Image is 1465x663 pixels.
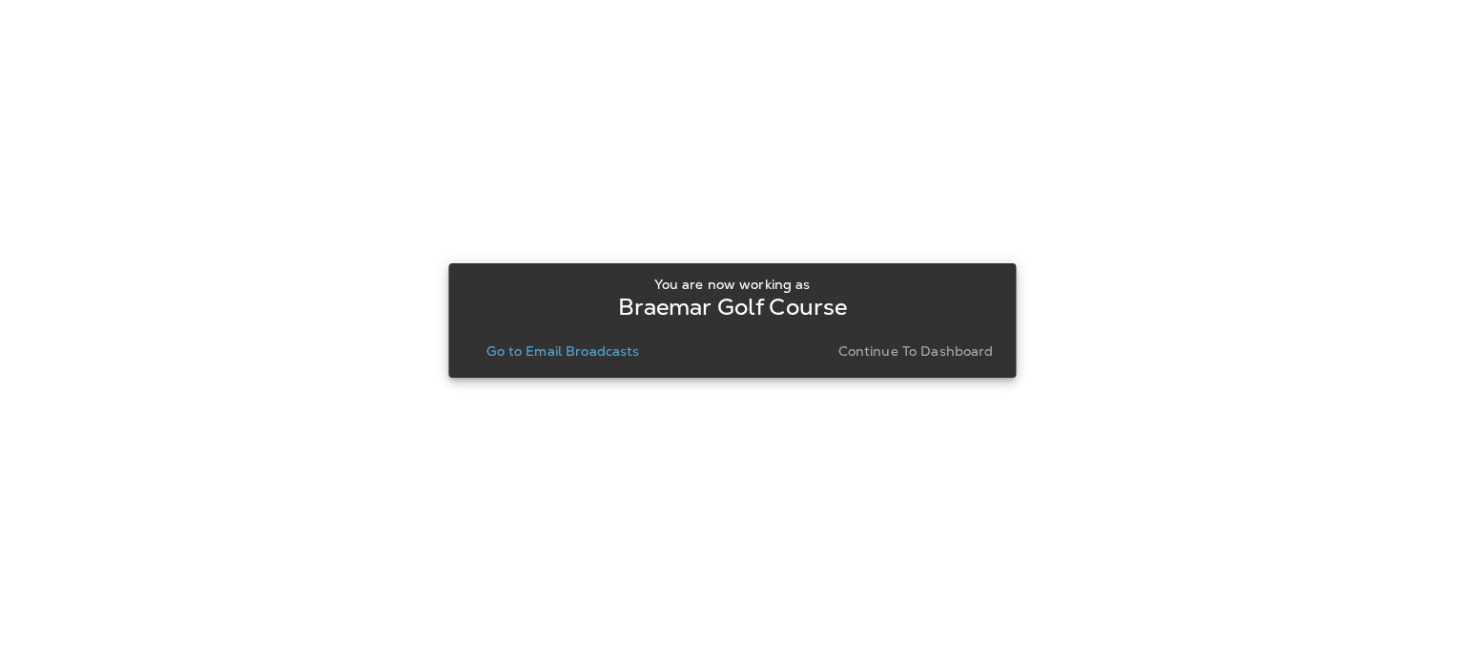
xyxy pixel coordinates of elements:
[618,300,848,315] p: Braemar Golf Course
[479,338,647,364] button: Go to Email Broadcasts
[654,277,810,292] p: You are now working as
[486,343,639,359] p: Go to Email Broadcasts
[831,338,1001,364] button: Continue to Dashboard
[838,343,994,359] p: Continue to Dashboard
